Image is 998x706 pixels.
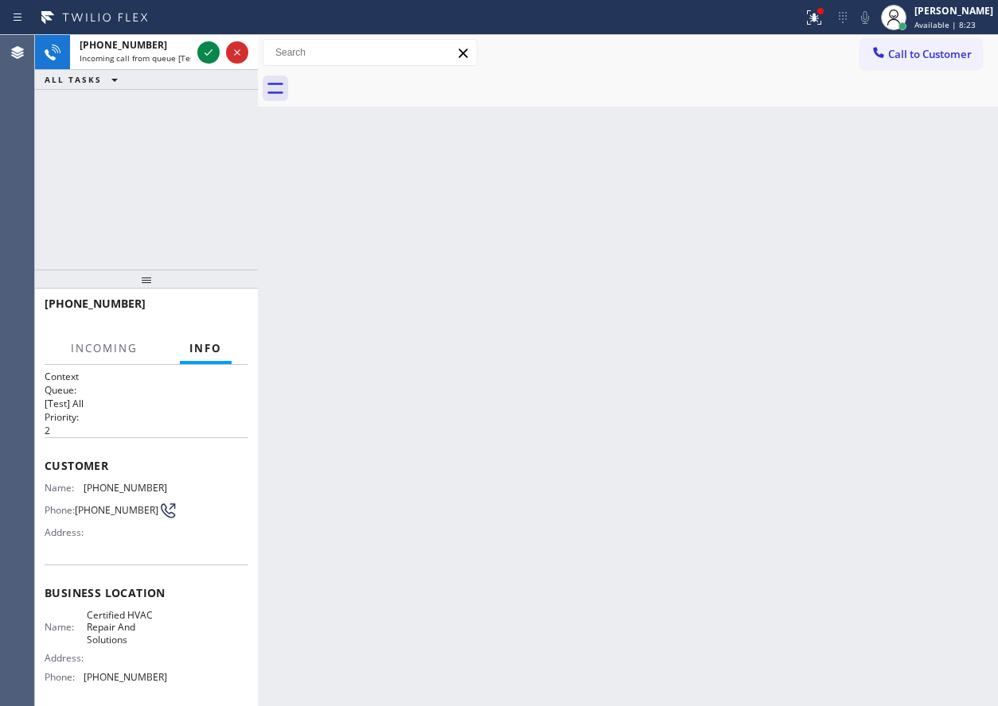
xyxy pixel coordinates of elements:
[860,39,982,69] button: Call to Customer
[180,333,232,364] button: Info
[61,333,147,364] button: Incoming
[197,41,220,64] button: Accept
[226,41,248,64] button: Reject
[914,4,993,17] div: [PERSON_NAME]
[80,38,167,52] span: [PHONE_NUMBER]
[45,74,102,85] span: ALL TASKS
[263,40,477,65] input: Search
[45,296,146,311] span: [PHONE_NUMBER]
[45,458,248,473] span: Customer
[854,6,876,29] button: Mute
[75,504,158,516] span: [PHONE_NUMBER]
[45,482,84,494] span: Name:
[45,410,248,424] h2: Priority:
[45,504,75,516] span: Phone:
[45,621,87,633] span: Name:
[45,383,248,397] h2: Queue:
[45,424,248,437] p: 2
[45,370,248,383] h1: Context
[914,19,976,30] span: Available | 8:23
[84,671,167,683] span: [PHONE_NUMBER]
[45,585,248,600] span: Business location
[189,341,222,355] span: Info
[45,671,84,683] span: Phone:
[45,526,87,538] span: Address:
[45,652,87,664] span: Address:
[87,609,166,646] span: Certified HVAC Repair And Solutions
[888,47,972,61] span: Call to Customer
[71,341,138,355] span: Incoming
[45,397,248,410] p: [Test] All
[35,70,134,89] button: ALL TASKS
[80,52,212,64] span: Incoming call from queue [Test] All
[84,482,167,494] span: [PHONE_NUMBER]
